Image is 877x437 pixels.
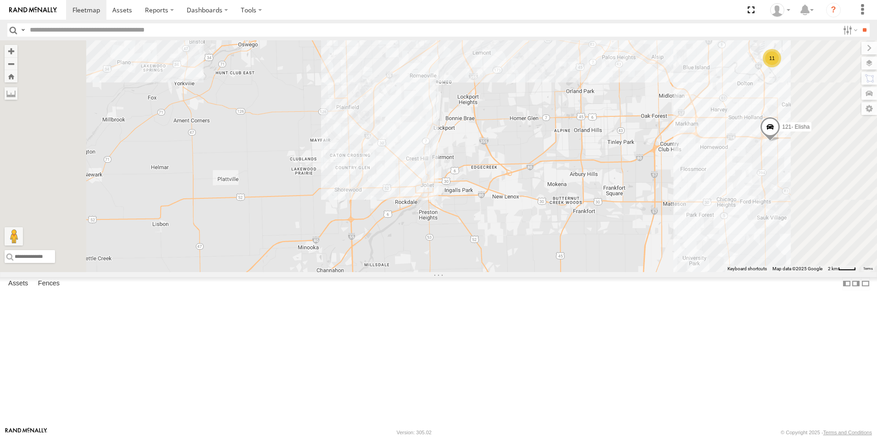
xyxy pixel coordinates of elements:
[5,70,17,82] button: Zoom Home
[33,277,64,290] label: Fences
[839,23,859,37] label: Search Filter Options
[4,277,33,290] label: Assets
[842,277,851,290] label: Dock Summary Table to the Left
[823,430,872,435] a: Terms and Conditions
[5,87,17,100] label: Measure
[19,23,27,37] label: Search Query
[727,266,767,272] button: Keyboard shortcuts
[861,102,877,115] label: Map Settings
[851,277,860,290] label: Dock Summary Table to the Right
[826,3,841,17] i: ?
[9,7,57,13] img: rand-logo.svg
[763,49,781,67] div: 11
[828,266,838,271] span: 2 km
[5,45,17,57] button: Zoom in
[861,277,870,290] label: Hide Summary Table
[767,3,794,17] div: Ed Pruneda
[5,227,23,246] button: Drag Pegman onto the map to open Street View
[397,430,432,435] div: Version: 305.02
[5,428,47,437] a: Visit our Website
[782,124,810,131] span: 121- Elisha
[825,266,859,272] button: Map Scale: 2 km per 35 pixels
[5,57,17,70] button: Zoom out
[781,430,872,435] div: © Copyright 2025 -
[772,266,822,271] span: Map data ©2025 Google
[863,267,873,271] a: Terms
